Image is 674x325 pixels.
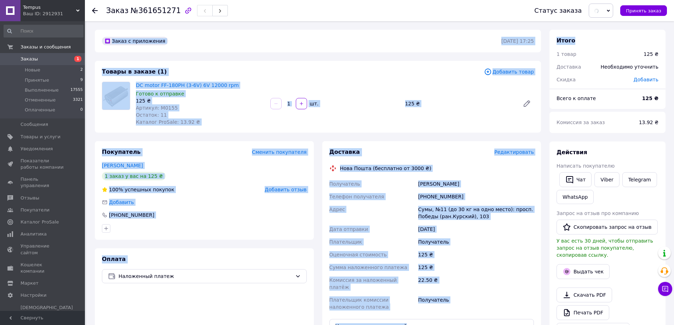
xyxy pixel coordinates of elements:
a: Viber [594,172,619,187]
div: Статус заказа [534,7,582,14]
span: Всего к оплате [557,95,596,101]
div: 125 ₴ [644,51,658,58]
span: Уведомления [21,146,53,152]
div: Необходимо уточнить [597,59,663,75]
span: Настройки [21,292,46,298]
div: Получатель [417,236,535,248]
div: Сумы, №11 (до 30 кг на одно место): просп. Победы (ран.Курский), 103 [417,203,535,223]
div: Получатель [417,294,535,313]
span: Каталог ProSale: 13.92 ₴ [136,119,200,125]
div: шт. [308,100,319,107]
div: 125 ₴ [417,248,535,261]
span: Добавить [109,199,134,205]
span: Оценочная стоимость [329,252,387,257]
span: Покупатель [102,149,140,155]
span: Плательщик комиссии наложенного платежа [329,297,389,310]
span: Доставка [329,149,360,155]
span: Плательщик [329,239,362,245]
span: Оплата [102,256,126,262]
span: 2 [80,67,83,73]
a: WhatsApp [557,190,594,204]
span: 9 [80,77,83,83]
span: Редактировать [494,149,534,155]
button: Принять заказ [620,5,667,16]
span: Комиссия за наложенный платёж [329,277,397,290]
div: 22.50 ₴ [417,274,535,294]
div: [PHONE_NUMBER] [417,190,535,203]
span: Запрос на отзыв про компанию [557,210,639,216]
button: Выдать чек [557,264,610,279]
span: Наложенный платеж [119,272,292,280]
span: 17555 [70,87,83,93]
span: Сменить покупателя [252,149,306,155]
div: [DATE] [417,223,535,236]
div: Ваш ID: 2912931 [23,11,85,17]
div: 125 ₴ [417,261,535,274]
span: Показатели работы компании [21,158,65,170]
div: 125 ₴ [136,97,265,104]
span: Аналитика [21,231,47,237]
span: Заказ [106,6,128,15]
button: Чат [559,172,592,187]
span: Дата отправки [329,226,368,232]
a: Скачать PDF [557,288,612,302]
span: Заказы [21,56,38,62]
span: Кошелек компании [21,262,65,274]
span: Сообщения [21,121,48,128]
span: 1 [74,56,81,62]
span: Покупатели [21,207,50,213]
span: 3321 [73,97,83,103]
span: Скидка [557,77,576,82]
span: Добавить [634,77,658,82]
span: №361651271 [131,6,181,15]
span: Новые [25,67,40,73]
a: Печать PDF [557,305,609,320]
span: Остаток: 11 [136,112,167,118]
span: Управление сайтом [21,243,65,256]
a: DC motor FF-180PH (3-6V) 6V 12000 rpm [136,82,239,88]
span: 100% [109,187,123,192]
span: Оплаченные [25,107,55,113]
time: [DATE] 17:25 [501,38,534,44]
span: Каталог ProSale [21,219,59,225]
input: Поиск [4,25,83,37]
div: 125 ₴ [402,99,517,109]
button: Скопировать запрос на отзыв [557,220,658,234]
span: Товары в заказе (1) [102,68,167,75]
span: 13.92 ₴ [639,120,658,125]
span: Итого [557,37,575,44]
div: [PHONE_NUMBER] [108,211,155,219]
span: Артикул: M0155 [136,105,178,111]
div: [PERSON_NAME] [417,178,535,190]
a: Telegram [622,172,657,187]
span: Принять заказ [626,8,661,13]
span: Телефон получателя [329,194,384,199]
span: Добавить отзыв [265,187,306,192]
div: 1 заказ у вас на 125 ₴ [102,172,166,180]
div: Нова Пошта (бесплатно от 3000 ₴) [338,165,433,172]
span: Написать покупателю [557,163,615,169]
span: Доставка [557,64,581,70]
span: Добавить товар [484,68,534,76]
span: Tempus [23,4,76,11]
span: Панель управления [21,176,65,189]
span: У вас есть 30 дней, чтобы отправить запрос на отзыв покупателю, скопировав ссылку. [557,238,653,258]
span: Сумма наложенного платежа [329,265,408,270]
button: Чат с покупателем [658,282,672,296]
span: Заказы и сообщения [21,44,71,50]
span: Товары и услуги [21,134,61,140]
a: [PERSON_NAME] [102,163,143,168]
span: Отмененные [25,97,56,103]
span: Адрес [329,207,345,212]
b: 125 ₴ [642,95,658,101]
span: Действия [557,149,587,156]
span: Получатель [329,181,360,187]
div: Вернуться назад [92,7,98,14]
span: Комиссия за заказ [557,120,605,125]
a: Редактировать [520,97,534,111]
span: 1 товар [557,51,576,57]
span: Выполненные [25,87,59,93]
span: [DEMOGRAPHIC_DATA] и счета [21,304,73,324]
span: Готово к отправке [136,91,184,97]
div: Заказ с приложения [102,37,168,45]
